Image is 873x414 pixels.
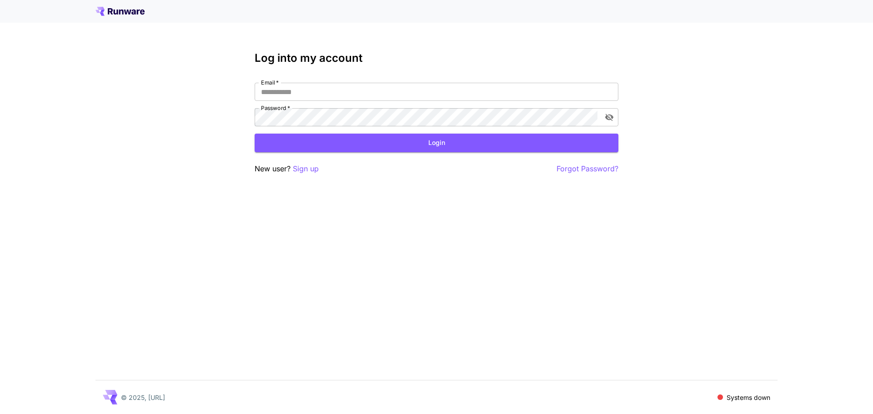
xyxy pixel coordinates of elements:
button: Login [255,134,618,152]
p: Systems down [727,393,770,402]
h3: Log into my account [255,52,618,65]
label: Email [261,79,279,86]
label: Password [261,104,290,112]
p: New user? [255,163,319,175]
button: toggle password visibility [601,109,617,125]
button: Sign up [293,163,319,175]
p: © 2025, [URL] [121,393,165,402]
button: Forgot Password? [557,163,618,175]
